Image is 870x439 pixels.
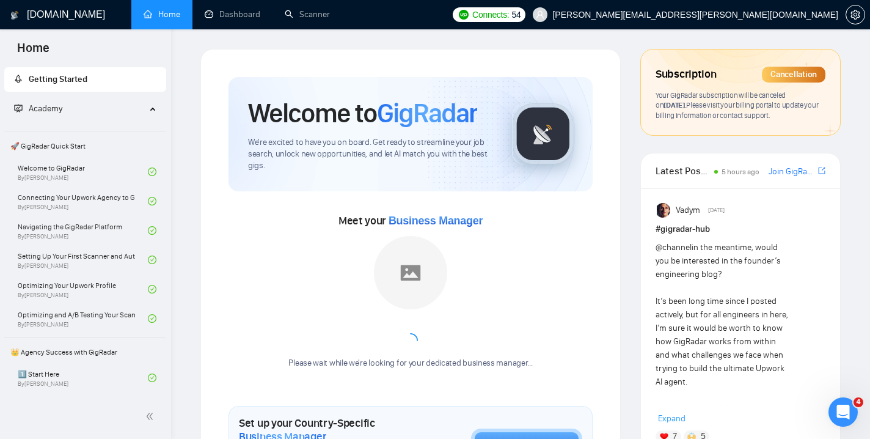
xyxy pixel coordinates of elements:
span: export [818,166,825,175]
a: setting [846,10,865,20]
span: 🚀 GigRadar Quick Start [5,134,165,158]
span: check-circle [148,374,156,382]
span: 4 [854,397,863,407]
span: Meet your [338,214,483,227]
h1: # gigradar-hub [656,223,825,236]
li: Getting Started [4,67,166,92]
span: rocket [14,75,23,83]
span: We're excited to have you on board. Get ready to streamline your job search, unlock new opportuni... [248,137,492,172]
span: check-circle [148,226,156,235]
a: 1️⃣ Start HereBy[PERSON_NAME] [18,364,148,391]
span: Your GigRadar subscription will be canceled Please visit your billing portal to update your billi... [656,90,818,120]
span: double-left [145,410,158,422]
a: Join GigRadar Slack Community [769,165,816,179]
span: check-circle [148,314,156,323]
span: loading [401,331,420,350]
span: check-circle [148,197,156,205]
span: user [536,10,544,19]
span: Connects: [472,8,509,21]
a: homeHome [144,9,180,20]
span: [DATE] . [663,100,686,109]
span: Expand [658,413,685,424]
span: Academy [14,103,62,114]
span: Getting Started [29,74,87,84]
span: Vadym [676,204,700,217]
span: setting [846,10,865,20]
span: Subscription [656,64,716,85]
span: [DATE] [708,205,725,216]
span: check-circle [148,256,156,264]
span: Academy [29,103,62,114]
a: Welcome to GigRadarBy[PERSON_NAME] [18,158,148,185]
img: gigradar-logo.png [513,103,574,164]
a: Navigating the GigRadar PlatformBy[PERSON_NAME] [18,217,148,244]
a: Connecting Your Upwork Agency to GigRadarBy[PERSON_NAME] [18,188,148,215]
img: upwork-logo.png [459,10,469,20]
span: Home [7,39,59,65]
span: check-circle [148,285,156,293]
span: on [656,100,686,109]
div: Cancellation [762,67,825,83]
iframe: Intercom live chat [828,397,858,427]
a: dashboardDashboard [205,9,260,20]
img: logo [10,6,19,25]
img: placeholder.png [374,236,447,309]
span: fund-projection-screen [14,104,23,113]
a: Optimizing and A/B Testing Your Scanner for Better ResultsBy[PERSON_NAME] [18,305,148,332]
span: @channel [656,242,692,253]
a: Optimizing Your Upwork ProfileBy[PERSON_NAME] [18,276,148,303]
h1: Welcome to [248,97,477,130]
a: searchScanner [285,9,330,20]
a: Setting Up Your First Scanner and Auto-BidderBy[PERSON_NAME] [18,246,148,273]
div: Please wait while we're looking for your dedicated business manager... [281,358,539,369]
span: 54 [511,8,521,21]
img: Vadym [657,203,671,218]
span: 👑 Agency Success with GigRadar [5,340,165,364]
button: setting [846,5,865,24]
span: Business Manager [389,215,483,227]
span: 5 hours ago [722,168,759,176]
span: Latest Posts from the GigRadar Community [656,163,711,179]
span: GigRadar [377,97,477,130]
span: check-circle [148,168,156,176]
a: export [818,165,825,177]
